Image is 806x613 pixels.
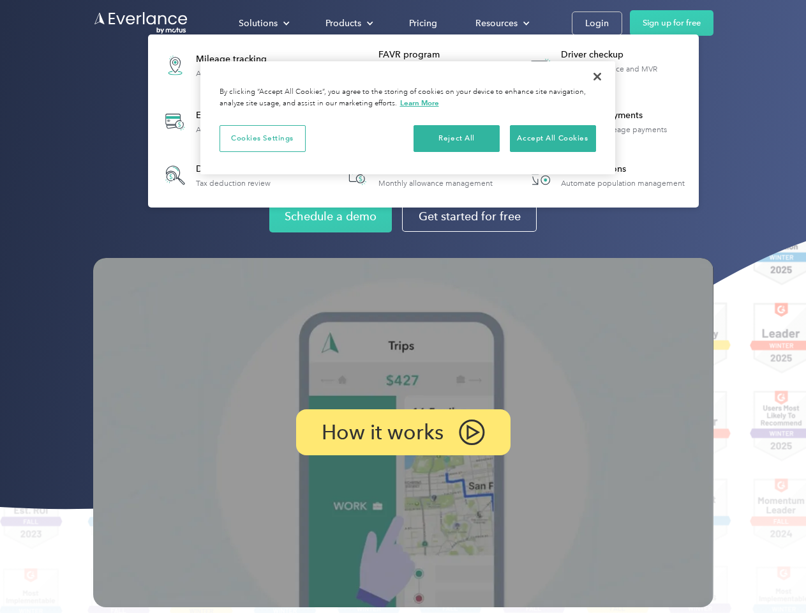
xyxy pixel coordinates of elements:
div: Automatic transaction logs [196,125,288,134]
a: Schedule a demo [269,201,392,232]
div: HR Integrations [561,163,685,176]
a: Login [572,11,622,35]
div: Products [313,12,384,34]
div: Monthly allowance management [378,179,493,188]
div: Expense tracking [196,109,288,122]
a: Expense trackingAutomatic transaction logs [154,98,294,145]
div: Cookie banner [200,61,615,174]
button: Close [583,63,611,91]
div: Automatic mileage logs [196,69,279,78]
div: Resources [475,15,518,31]
button: Cookies Settings [220,125,306,152]
div: Automate population management [561,179,685,188]
div: Mileage tracking [196,53,279,66]
div: Solutions [239,15,278,31]
div: Login [585,15,609,31]
a: Driver checkupLicense, insurance and MVR verification [519,42,692,89]
div: License, insurance and MVR verification [561,64,692,82]
div: Pricing [409,15,437,31]
div: Resources [463,12,540,34]
a: FAVR programFixed & Variable Rate reimbursement design & management [337,42,510,89]
a: HR IntegrationsAutomate population management [519,155,691,196]
nav: Products [148,34,699,208]
input: Submit [94,76,158,103]
a: Deduction finderTax deduction review [154,155,277,196]
div: Deduction finder [196,163,271,176]
a: Get started for free [402,201,537,232]
a: Pricing [396,12,450,34]
a: Sign up for free [630,10,713,36]
div: Solutions [226,12,300,34]
p: How it works [322,425,444,440]
div: Products [325,15,361,31]
button: Accept All Cookies [510,125,596,152]
a: Accountable planMonthly allowance management [337,155,499,196]
button: Reject All [414,125,500,152]
div: Tax deduction review [196,179,271,188]
a: Mileage trackingAutomatic mileage logs [154,42,285,89]
a: Go to homepage [93,11,189,35]
div: Privacy [200,61,615,174]
a: More information about your privacy, opens in a new tab [400,98,439,107]
div: Driver checkup [561,49,692,61]
div: By clicking “Accept All Cookies”, you agree to the storing of cookies on your device to enhance s... [220,87,596,109]
div: FAVR program [378,49,509,61]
